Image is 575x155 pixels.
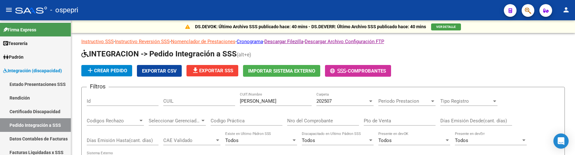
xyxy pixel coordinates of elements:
[137,65,182,77] button: Exportar CSV
[264,39,303,44] a: Descargar Filezilla
[553,133,569,149] div: Open Intercom Messenger
[325,65,391,77] button: -Comprobantes
[81,49,237,58] span: INTEGRACION -> Pedido Integración a SSS
[195,23,426,30] p: DS.DEVOK: Último Archivo SSS publicado hace: 40 mins - DS.DEVERR: Último Archivo SSS publicado ha...
[86,68,127,74] span: Crear Pedido
[87,118,138,124] span: Codigos Rechazo
[436,25,456,29] span: VER DETALLE
[5,6,13,14] mat-icon: menu
[149,118,200,124] span: Seleccionar Gerenciador
[440,98,492,104] span: Tipo Registro
[171,39,235,44] a: Nomenclador de Prestaciones
[237,52,251,58] span: (alt+e)
[81,38,565,45] p: - - - - -
[348,68,386,74] span: Comprobantes
[115,39,170,44] a: Instructivo Reversión SSS
[3,26,36,33] span: Firma Express
[50,3,78,17] span: - ospepri
[316,98,332,104] span: 202507
[81,39,114,44] a: Instructivo SSS
[3,54,24,61] span: Padrón
[3,40,28,47] span: Tesorería
[248,68,315,74] span: Importar Sistema Externo
[455,138,468,143] span: Todos
[378,98,430,104] span: Periodo Prestacion
[186,65,238,76] button: Exportar SSS
[87,82,109,91] h3: Filtros
[192,67,199,74] mat-icon: file_download
[86,67,94,74] mat-icon: add
[163,138,215,143] span: CAE Validado
[378,138,392,143] span: Todos
[330,68,348,74] span: -
[142,68,177,74] span: Exportar CSV
[243,65,320,77] button: Importar Sistema Externo
[562,6,570,14] mat-icon: person
[431,23,461,30] button: VER DETALLE
[225,138,239,143] span: Todos
[305,39,384,44] a: Descargar Archivo Configuración FTP
[302,138,315,143] span: Todos
[192,68,233,74] span: Exportar SSS
[237,39,263,44] a: Cronograma
[81,65,132,76] button: Crear Pedido
[3,67,62,74] span: Integración (discapacidad)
